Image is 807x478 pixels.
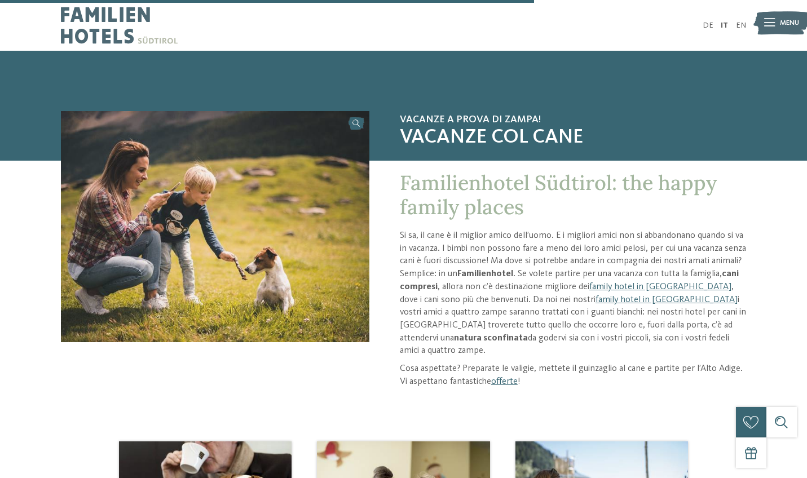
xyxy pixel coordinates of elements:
strong: cani compresi [400,269,739,291]
strong: natura sconfinata [454,334,528,343]
a: IT [721,21,728,29]
a: EN [736,21,746,29]
p: Si sa, il cane è il miglior amico dell’uomo. E i migliori amici non si abbandonano quando si va i... [400,229,746,357]
span: Vacanze col cane [400,126,746,150]
a: DE [703,21,713,29]
img: Familienhotel: hotel per cani in Alto Adige [61,111,369,342]
a: offerte [491,377,518,386]
span: Menu [780,18,799,28]
strong: Familienhotel [457,269,513,278]
span: Familienhotel Südtirol: the happy family places [400,170,717,220]
p: Cosa aspettate? Preparate le valigie, mettete il guinzaglio al cane e partite per l’Alto Adige. V... [400,362,746,388]
span: Vacanze a prova di zampa! [400,114,746,126]
a: family hotel in [GEOGRAPHIC_DATA] [589,282,731,291]
a: family hotel in [GEOGRAPHIC_DATA] [596,295,738,304]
